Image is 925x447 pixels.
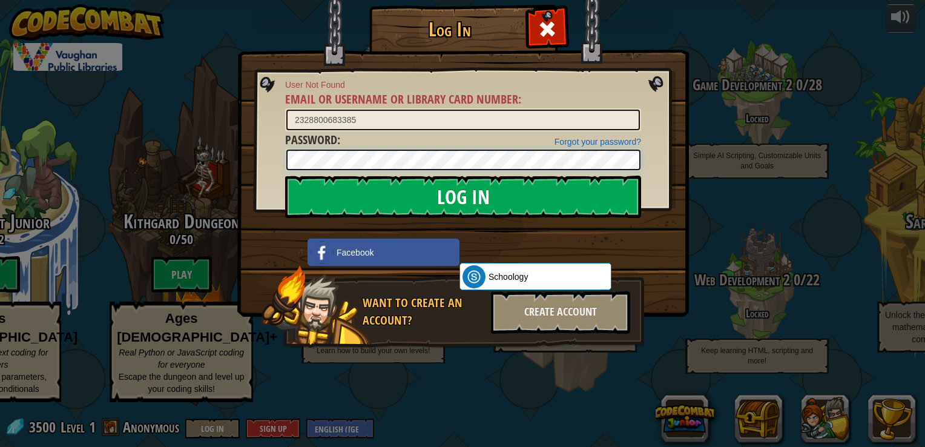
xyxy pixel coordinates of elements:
[453,237,576,264] iframe: Sign in with Google Button
[285,176,641,218] input: Log In
[285,131,340,149] label: :
[363,294,484,329] div: Want to create an account?
[285,79,641,91] span: User Not Found
[489,271,528,283] span: Schoology
[462,265,486,288] img: schoology.png
[491,291,630,334] div: Create Account
[372,19,527,40] h1: Log In
[285,131,337,148] span: Password
[311,241,334,264] img: facebook_small.png
[285,91,521,108] label: :
[337,247,374,259] span: Facebook
[285,91,518,107] span: Email or Username or Library Card number
[555,137,641,147] a: Forgot your password?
